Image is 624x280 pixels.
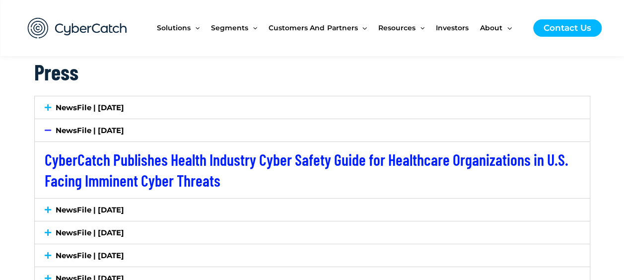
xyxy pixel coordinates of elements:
nav: Site Navigation: New Main Menu [157,7,523,49]
a: Contact Us [533,19,602,37]
span: Menu Toggle [357,7,366,49]
span: About [480,7,502,49]
span: Menu Toggle [502,7,511,49]
a: NewsFile | [DATE] [56,126,124,135]
span: Segments [211,7,248,49]
a: NewsFile | [DATE] [56,228,124,237]
h2: Press [34,58,590,86]
span: Menu Toggle [248,7,257,49]
a: NewsFile | [DATE] [56,205,124,214]
span: Solutions [157,7,191,49]
a: NewsFile | [DATE] [56,103,124,112]
span: Menu Toggle [191,7,200,49]
a: NewsFile | [DATE] [56,251,124,260]
span: Customers and Partners [269,7,357,49]
a: CyberCatch Publishes Health Industry Cyber Safety Guide for Healthcare Organizations in U.S. Faci... [45,150,568,190]
span: Menu Toggle [416,7,424,49]
img: CyberCatch [18,7,137,49]
span: Resources [378,7,416,49]
a: Investors [436,7,480,49]
span: Investors [436,7,469,49]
